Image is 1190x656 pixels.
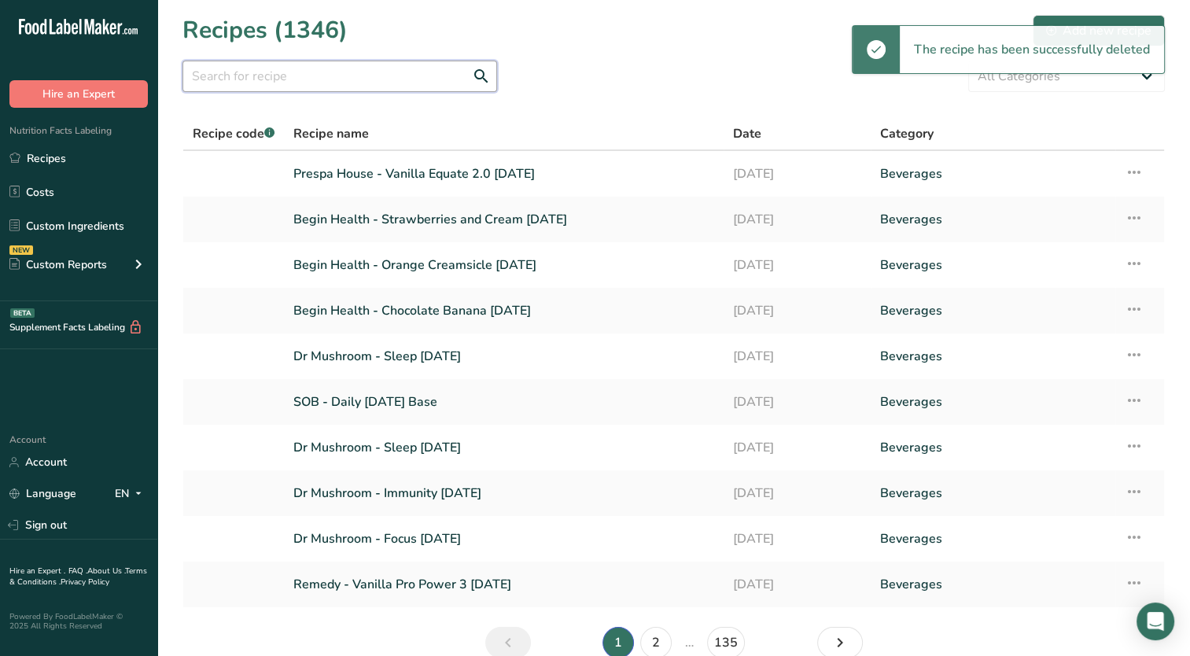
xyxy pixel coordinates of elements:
button: Add new recipe [1033,15,1165,46]
a: [DATE] [733,340,861,373]
a: [DATE] [733,157,861,190]
a: Beverages [880,385,1106,418]
a: Terms & Conditions . [9,566,147,588]
span: Recipe name [293,124,369,143]
a: Hire an Expert . [9,566,65,577]
a: [DATE] [733,477,861,510]
a: SOB - Daily [DATE] Base [293,385,714,418]
a: [DATE] [733,568,861,601]
a: [DATE] [733,249,861,282]
div: BETA [10,308,35,318]
a: Remedy - Vanilla Pro Power 3 [DATE] [293,568,714,601]
div: EN [115,485,148,503]
div: Custom Reports [9,256,107,273]
a: [DATE] [733,431,861,464]
a: About Us . [87,566,125,577]
a: Beverages [880,522,1106,555]
a: FAQ . [68,566,87,577]
a: [DATE] [733,522,861,555]
span: Recipe code [193,125,274,142]
div: Powered By FoodLabelMaker © 2025 All Rights Reserved [9,612,148,631]
a: Beverages [880,340,1106,373]
a: [DATE] [733,385,861,418]
a: Beverages [880,249,1106,282]
a: Beverages [880,477,1106,510]
a: Prespa House - Vanilla Equate 2.0 [DATE] [293,157,714,190]
a: [DATE] [733,203,861,236]
div: The recipe has been successfully deleted [900,26,1164,73]
h1: Recipes (1346) [182,13,348,48]
a: Privacy Policy [61,577,109,588]
a: Dr Mushroom - Focus [DATE] [293,522,714,555]
a: Begin Health - Strawberries and Cream [DATE] [293,203,714,236]
button: Hire an Expert [9,80,148,108]
a: Beverages [880,157,1106,190]
a: Beverages [880,568,1106,601]
a: Begin Health - Chocolate Banana [DATE] [293,294,714,327]
a: Begin Health - Orange Creamsicle [DATE] [293,249,714,282]
div: NEW [9,245,33,255]
a: Beverages [880,294,1106,327]
span: Category [880,124,934,143]
a: Dr Mushroom - Immunity [DATE] [293,477,714,510]
div: Add new recipe [1046,21,1151,40]
a: Language [9,480,76,507]
input: Search for recipe [182,61,497,92]
div: Open Intercom Messenger [1137,603,1174,640]
a: Beverages [880,203,1106,236]
a: Beverages [880,431,1106,464]
a: Dr Mushroom - Sleep [DATE] [293,340,714,373]
span: Date [733,124,761,143]
a: [DATE] [733,294,861,327]
a: Dr Mushroom - Sleep [DATE] [293,431,714,464]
